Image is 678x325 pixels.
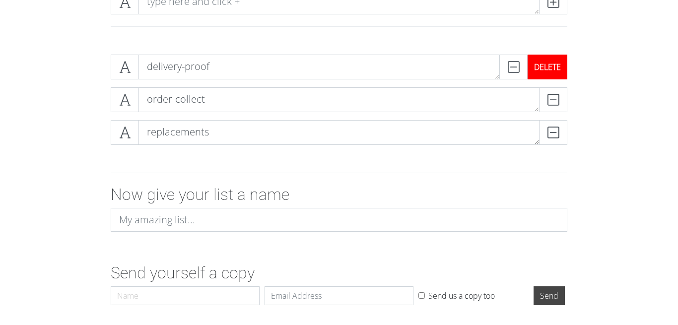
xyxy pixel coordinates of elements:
[111,208,567,232] input: My amazing list...
[528,55,567,79] div: DELETE
[428,290,495,302] label: Send us a copy too
[265,286,413,305] input: Email Address
[111,286,260,305] input: Name
[111,263,567,282] h2: Send yourself a copy
[534,286,565,305] input: Send
[111,185,567,204] h2: Now give your list a name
